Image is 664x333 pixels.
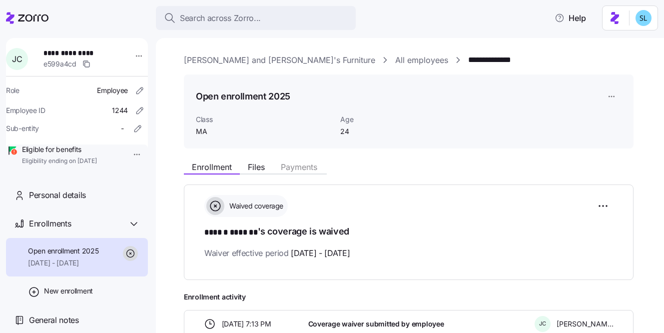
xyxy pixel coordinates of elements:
[180,12,261,24] span: Search across Zorro...
[226,201,283,211] span: Waived coverage
[539,321,546,326] span: J C
[204,225,613,239] h1: 's coverage is waived
[184,54,375,66] a: [PERSON_NAME] and [PERSON_NAME]'s Furniture
[395,54,448,66] a: All employees
[6,123,39,133] span: Sub-entity
[28,258,98,268] span: [DATE] - [DATE]
[248,163,265,171] span: Files
[308,319,444,329] span: Coverage waiver submitted by employee
[340,126,441,136] span: 24
[6,85,19,95] span: Role
[43,59,76,69] span: e599a4cd
[6,105,45,115] span: Employee ID
[184,292,634,302] span: Enrollment activity
[44,286,93,296] span: New enrollment
[156,6,356,30] button: Search across Zorro...
[281,163,317,171] span: Payments
[121,123,124,133] span: -
[196,114,332,124] span: Class
[29,189,86,201] span: Personal details
[22,157,97,165] span: Eligibility ending on [DATE]
[555,12,586,24] span: Help
[12,55,22,63] span: J C
[112,105,128,115] span: 1244
[340,114,441,124] span: Age
[97,85,128,95] span: Employee
[636,10,652,26] img: 7c620d928e46699fcfb78cede4daf1d1
[196,90,290,102] h1: Open enrollment 2025
[222,319,271,329] span: [DATE] 7:13 PM
[547,8,594,28] button: Help
[22,144,97,154] span: Eligible for benefits
[196,126,332,136] span: MA
[557,319,614,329] span: [PERSON_NAME]
[28,246,98,256] span: Open enrollment 2025
[192,163,232,171] span: Enrollment
[204,247,350,259] span: Waiver effective period
[291,247,350,259] span: [DATE] - [DATE]
[29,217,71,230] span: Enrollments
[29,314,79,326] span: General notes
